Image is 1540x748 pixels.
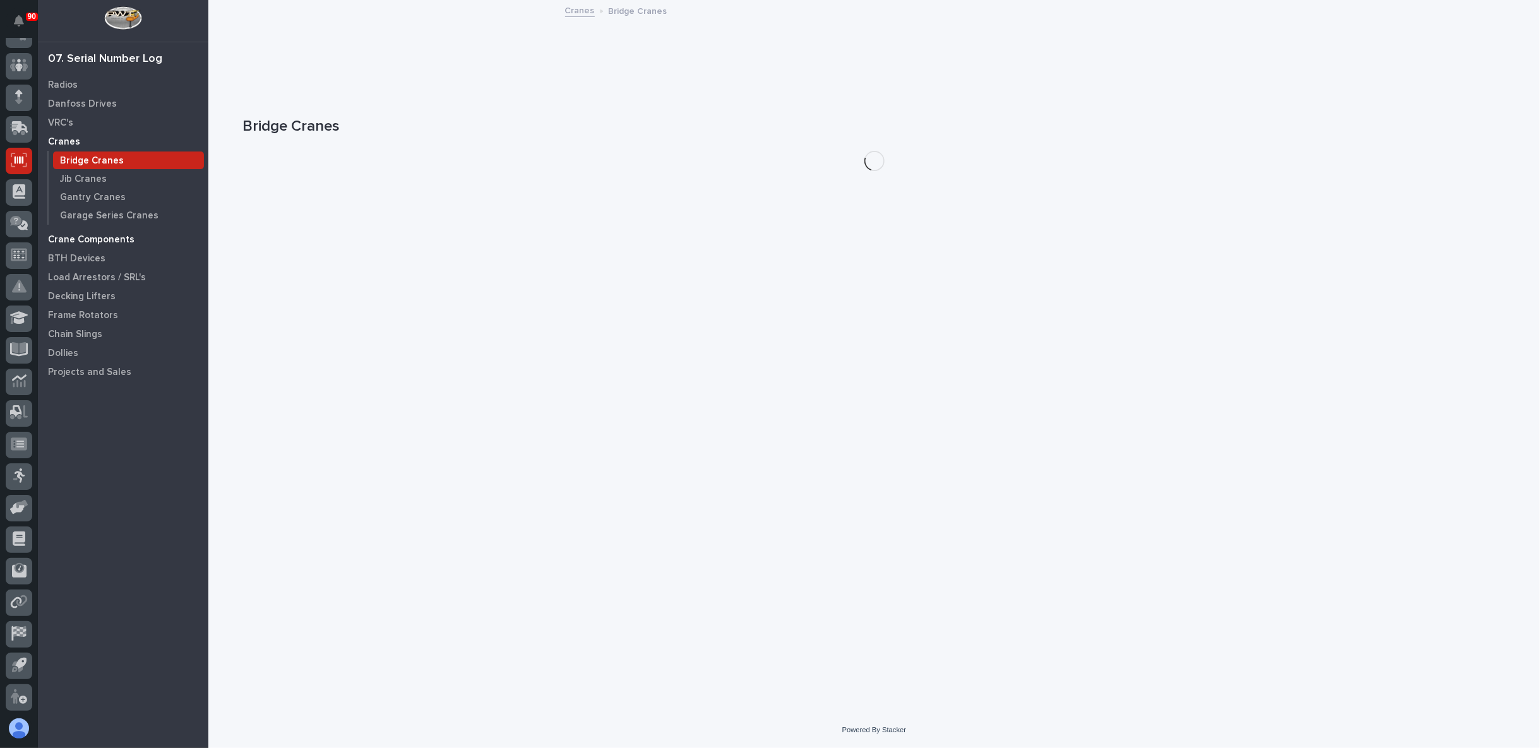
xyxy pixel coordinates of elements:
[38,113,208,132] a: VRC's
[49,170,208,187] a: Jib Cranes
[6,8,32,34] button: Notifications
[38,324,208,343] a: Chain Slings
[48,329,102,340] p: Chain Slings
[48,310,118,321] p: Frame Rotators
[48,291,116,302] p: Decking Lifters
[38,306,208,324] a: Frame Rotators
[38,75,208,94] a: Radios
[48,117,73,129] p: VRC's
[60,174,107,185] p: Jib Cranes
[243,117,1506,136] h1: Bridge Cranes
[842,726,906,733] a: Powered By Stacker
[49,151,208,169] a: Bridge Cranes
[38,132,208,151] a: Cranes
[38,287,208,306] a: Decking Lifters
[60,192,126,203] p: Gantry Cranes
[16,15,32,35] div: Notifications90
[60,210,158,222] p: Garage Series Cranes
[6,715,32,742] button: users-avatar
[48,234,134,246] p: Crane Components
[48,136,80,148] p: Cranes
[48,348,78,359] p: Dollies
[38,343,208,362] a: Dollies
[38,268,208,287] a: Load Arrestors / SRL's
[565,3,595,17] a: Cranes
[38,94,208,113] a: Danfoss Drives
[609,3,667,17] p: Bridge Cranes
[38,362,208,381] a: Projects and Sales
[49,188,208,206] a: Gantry Cranes
[60,155,124,167] p: Bridge Cranes
[48,272,146,283] p: Load Arrestors / SRL's
[48,98,117,110] p: Danfoss Drives
[48,253,105,264] p: BTH Devices
[49,206,208,224] a: Garage Series Cranes
[38,230,208,249] a: Crane Components
[48,80,78,91] p: Radios
[48,367,131,378] p: Projects and Sales
[104,6,141,30] img: Workspace Logo
[48,52,162,66] div: 07. Serial Number Log
[38,249,208,268] a: BTH Devices
[28,12,36,21] p: 90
